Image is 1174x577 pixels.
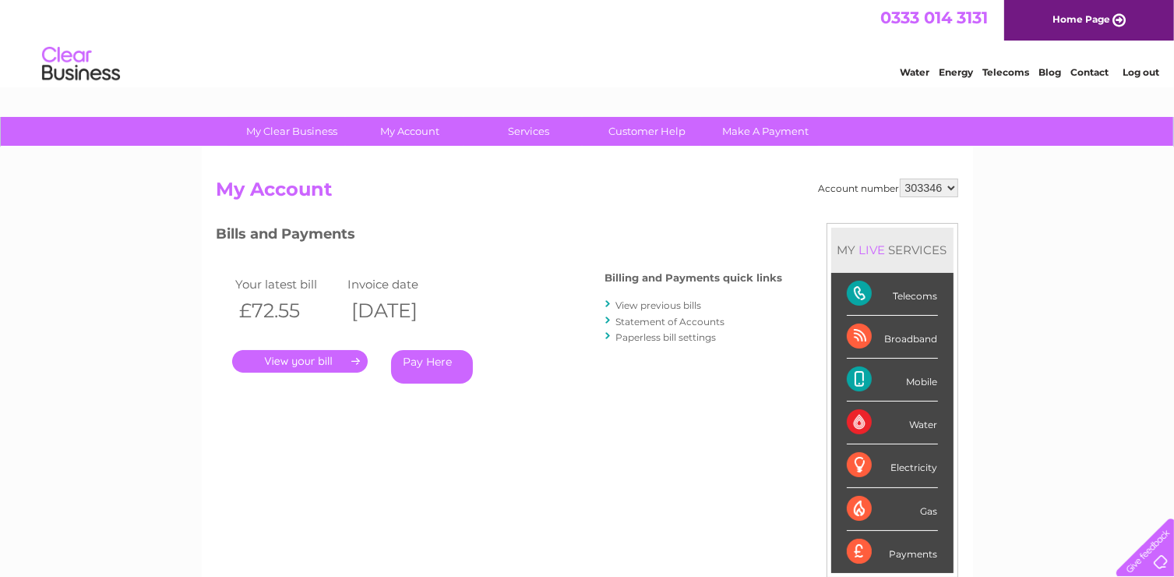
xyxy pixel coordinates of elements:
[583,117,711,146] a: Customer Help
[217,179,958,208] h2: My Account
[939,66,973,78] a: Energy
[616,299,702,311] a: View previous bills
[982,66,1029,78] a: Telecoms
[847,359,938,402] div: Mobile
[391,350,473,384] a: Pay Here
[847,402,938,444] div: Water
[856,242,889,257] div: LIVE
[616,331,717,343] a: Paperless bill settings
[880,8,988,27] a: 0333 014 3131
[847,316,938,359] div: Broadband
[900,66,929,78] a: Water
[1123,66,1159,78] a: Log out
[605,272,783,284] h4: Billing and Payments quick links
[217,223,783,250] h3: Bills and Payments
[847,531,938,573] div: Payments
[616,316,725,327] a: Statement of Accounts
[819,179,958,197] div: Account number
[232,295,344,327] th: £72.55
[847,273,938,316] div: Telecoms
[1070,66,1109,78] a: Contact
[847,444,938,487] div: Electricity
[220,9,956,76] div: Clear Business is a trading name of Verastar Limited (registered in [GEOGRAPHIC_DATA] No. 3667643...
[344,274,456,295] td: Invoice date
[41,41,121,88] img: logo.png
[232,274,344,295] td: Your latest bill
[227,117,356,146] a: My Clear Business
[344,295,456,327] th: [DATE]
[1038,66,1061,78] a: Blog
[701,117,830,146] a: Make A Payment
[847,488,938,531] div: Gas
[232,350,368,373] a: .
[831,228,954,272] div: MY SERVICES
[464,117,593,146] a: Services
[346,117,474,146] a: My Account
